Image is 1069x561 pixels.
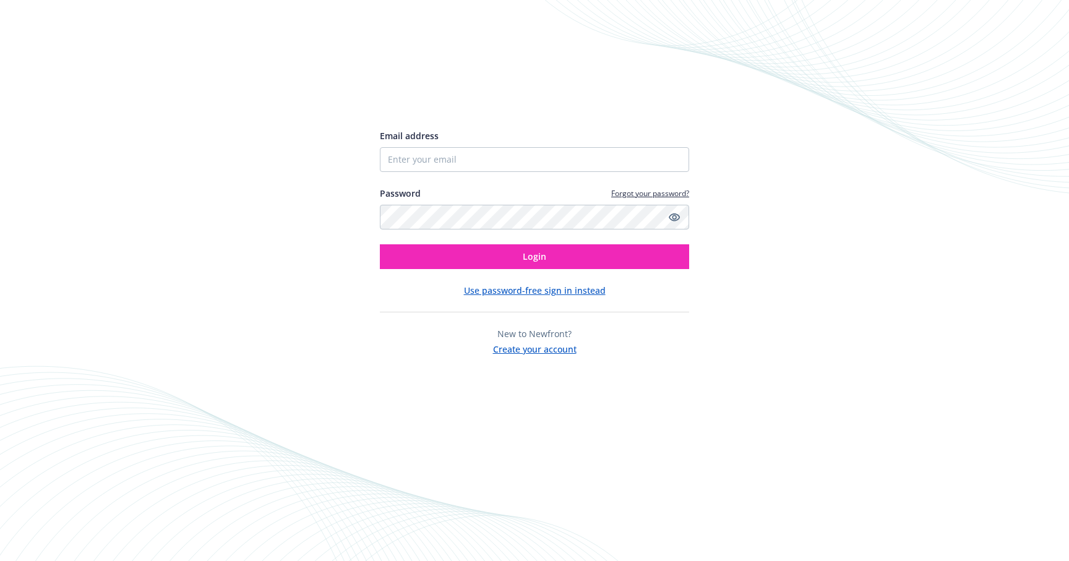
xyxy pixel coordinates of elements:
label: Password [380,187,421,200]
input: Enter your password [380,205,689,229]
a: Forgot your password? [611,188,689,199]
span: Login [523,251,546,262]
input: Enter your email [380,147,689,172]
button: Use password-free sign in instead [464,284,606,297]
a: Show password [667,210,682,225]
span: Email address [380,130,439,142]
img: Newfront logo [380,85,497,106]
button: Create your account [493,340,577,356]
span: New to Newfront? [497,328,572,340]
button: Login [380,244,689,269]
